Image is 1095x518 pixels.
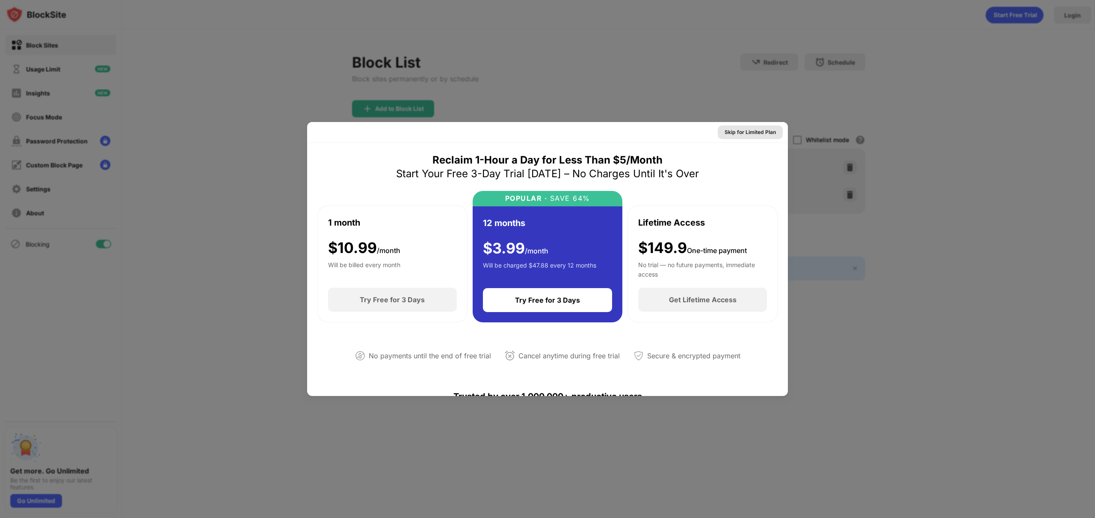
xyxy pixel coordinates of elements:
[483,240,548,257] div: $ 3.99
[687,246,747,255] span: One-time payment
[328,260,400,277] div: Will be billed every month
[317,376,778,417] div: Trusted by over 1,000,000+ productive users
[515,296,580,304] div: Try Free for 3 Days
[369,350,491,362] div: No payments until the end of free trial
[505,194,547,202] div: POPULAR ·
[328,216,360,229] div: 1 month
[669,295,737,304] div: Get Lifetime Access
[328,239,400,257] div: $ 10.99
[518,350,620,362] div: Cancel anytime during free trial
[355,351,365,361] img: not-paying
[547,194,590,202] div: SAVE 64%
[638,260,767,277] div: No trial — no future payments, immediate access
[377,246,400,255] span: /month
[525,247,548,255] span: /month
[483,261,596,278] div: Will be charged $47.88 every 12 months
[432,153,663,167] div: Reclaim 1-Hour a Day for Less Than $5/Month
[638,239,747,257] div: $149.9
[725,128,776,137] div: Skip for Limited Plan
[360,295,425,304] div: Try Free for 3 Days
[505,351,515,361] img: cancel-anytime
[483,217,525,229] div: 12 months
[633,351,644,361] img: secured-payment
[396,167,699,181] div: Start Your Free 3-Day Trial [DATE] – No Charges Until It's Over
[638,216,705,229] div: Lifetime Access
[647,350,740,362] div: Secure & encrypted payment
